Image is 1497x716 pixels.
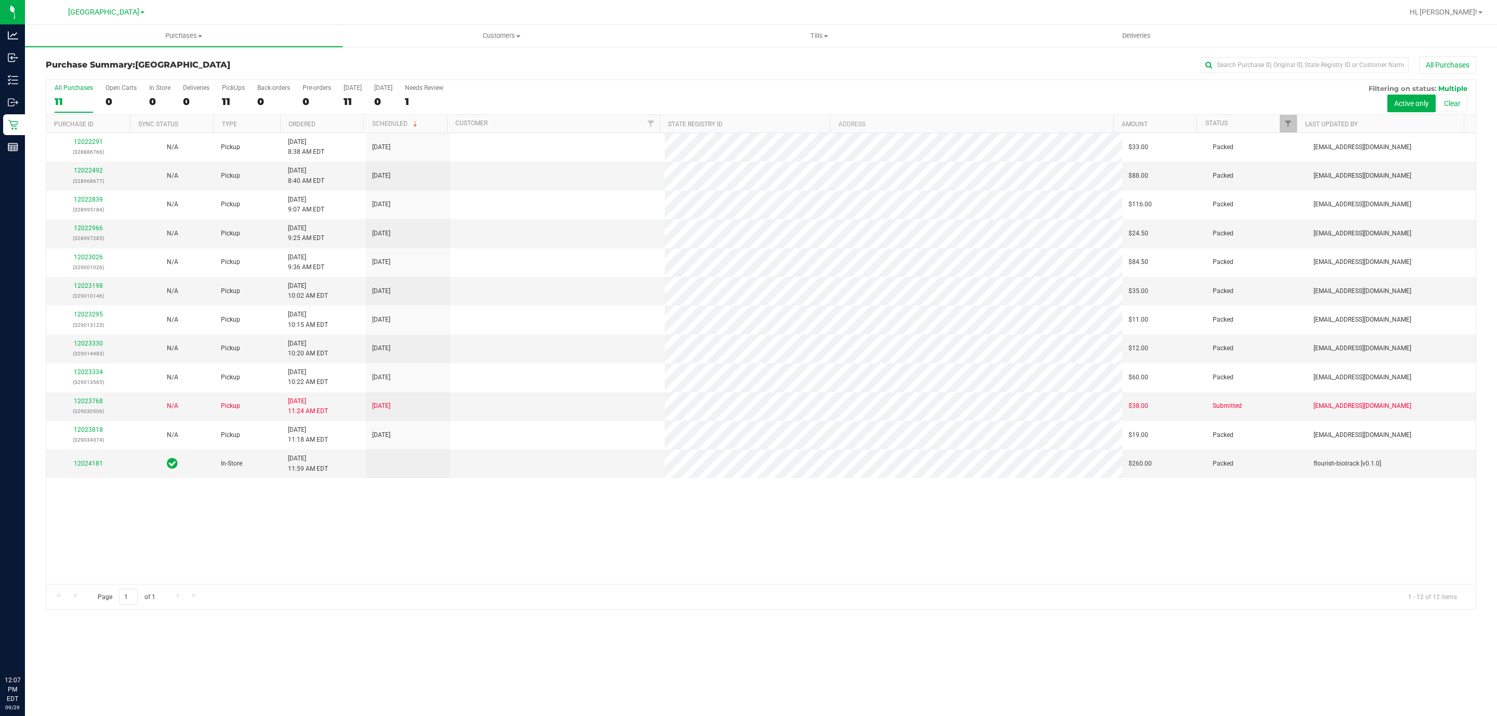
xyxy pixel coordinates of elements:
[1314,401,1411,411] span: [EMAIL_ADDRESS][DOMAIN_NAME]
[74,224,103,232] a: 12022966
[167,142,178,152] button: N/A
[1314,229,1411,238] span: [EMAIL_ADDRESS][DOMAIN_NAME]
[1128,343,1148,353] span: $12.00
[221,257,240,267] span: Pickup
[288,454,328,473] span: [DATE] 11:59 AM EDT
[1213,430,1233,440] span: Packed
[68,8,139,17] span: [GEOGRAPHIC_DATA]
[1314,430,1411,440] span: [EMAIL_ADDRESS][DOMAIN_NAME]
[288,223,324,243] span: [DATE] 9:25 AM EDT
[1213,257,1233,267] span: Packed
[55,84,93,91] div: All Purchases
[25,25,343,47] a: Purchases
[74,340,103,347] a: 12023330
[46,60,522,70] h3: Purchase Summary:
[288,367,328,387] span: [DATE] 10:22 AM EDT
[1205,120,1228,127] a: Status
[167,430,178,440] button: N/A
[52,435,124,445] p: (329034374)
[343,25,660,47] a: Customers
[1437,95,1467,112] button: Clear
[8,142,18,152] inline-svg: Reports
[1201,57,1409,73] input: Search Purchase ID, Original ID, State Registry ID or Customer Name...
[119,589,138,605] input: 1
[1128,315,1148,325] span: $11.00
[167,201,178,208] span: Not Applicable
[1213,286,1233,296] span: Packed
[221,286,240,296] span: Pickup
[372,315,390,325] span: [DATE]
[372,401,390,411] span: [DATE]
[74,254,103,261] a: 12023026
[167,402,178,409] span: Not Applicable
[1213,373,1233,382] span: Packed
[52,320,124,330] p: (329013123)
[1438,84,1467,92] span: Multiple
[8,30,18,41] inline-svg: Analytics
[10,633,42,664] iframe: Resource center
[5,675,20,704] p: 12:07 PM EDT
[288,425,328,445] span: [DATE] 11:18 AM EDT
[344,84,362,91] div: [DATE]
[167,431,178,439] span: Not Applicable
[1128,459,1152,469] span: $260.00
[167,143,178,151] span: Not Applicable
[52,377,124,387] p: (329013565)
[1128,142,1148,152] span: $33.00
[1128,171,1148,181] span: $88.00
[372,343,390,353] span: [DATE]
[167,200,178,209] button: N/A
[167,316,178,323] span: Not Applicable
[167,171,178,181] button: N/A
[1314,459,1381,469] span: flourish-biotrack [v0.1.0]
[74,460,103,467] a: 12024181
[8,52,18,63] inline-svg: Inbound
[343,31,660,41] span: Customers
[374,84,392,91] div: [DATE]
[167,172,178,179] span: Not Applicable
[1213,315,1233,325] span: Packed
[149,84,170,91] div: In Store
[978,25,1295,47] a: Deliveries
[149,96,170,108] div: 0
[668,121,723,128] a: State Registry ID
[52,262,124,272] p: (329001026)
[5,704,20,711] p: 09/29
[221,229,240,238] span: Pickup
[1128,257,1148,267] span: $84.50
[167,229,178,238] button: N/A
[1314,142,1411,152] span: [EMAIL_ADDRESS][DOMAIN_NAME]
[374,96,392,108] div: 0
[1213,401,1242,411] span: Submitted
[372,200,390,209] span: [DATE]
[55,96,93,108] div: 11
[221,315,240,325] span: Pickup
[372,430,390,440] span: [DATE]
[455,120,488,127] a: Customer
[52,147,124,157] p: (328886766)
[372,142,390,152] span: [DATE]
[1419,56,1476,74] button: All Purchases
[89,589,164,605] span: Page of 1
[8,97,18,108] inline-svg: Outbound
[288,166,324,185] span: [DATE] 8:40 AM EDT
[1387,95,1436,112] button: Active only
[167,374,178,381] span: Not Applicable
[52,233,124,243] p: (328997285)
[167,401,178,411] button: N/A
[257,96,290,108] div: 0
[1410,8,1477,16] span: Hi, [PERSON_NAME]!
[221,171,240,181] span: Pickup
[1128,200,1152,209] span: $116.00
[1400,589,1465,604] span: 1 - 12 of 12 items
[167,287,178,295] span: Not Applicable
[221,459,242,469] span: In-Store
[54,121,94,128] a: Purchase ID
[74,167,103,174] a: 12022492
[167,286,178,296] button: N/A
[221,401,240,411] span: Pickup
[1122,121,1148,128] a: Amount
[1213,142,1233,152] span: Packed
[221,373,240,382] span: Pickup
[74,397,103,405] a: 12023768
